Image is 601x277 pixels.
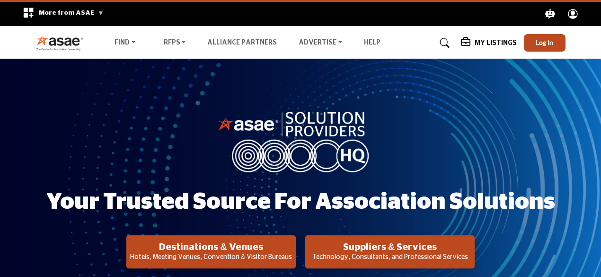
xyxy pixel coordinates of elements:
h2: Suppliers & Services [308,241,472,253]
a: Search [431,36,456,51]
button: Destinations & Venues Hotels, Meeting Venues, Convention & Visitor Bureaus [126,235,296,268]
a: Alliance Partners [207,39,277,46]
h5: My Listings [475,39,517,47]
button: Suppliers & Services Technology, Consultants, and Professional Services [305,235,475,268]
span: Log In [536,38,553,46]
button: Log In [524,34,566,52]
a: Find [108,36,142,50]
a: Advertise [292,36,349,50]
a: RFPs [157,36,193,50]
a: Help [364,39,380,46]
span: More from ASAE [39,9,104,16]
p: Hotels, Meeting Venues, Convention & Visitor Bureaus [129,253,293,262]
p: Technology, Consultants, and Professional Services [308,253,472,262]
div: My Listings [461,37,517,49]
img: Site Logo [36,35,88,51]
img: image [218,109,383,172]
h2: Destinations & Venues [129,241,293,253]
div: More from ASAE [17,2,110,26]
h1: Your Trusted Source for Association Solutions [46,188,555,217]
